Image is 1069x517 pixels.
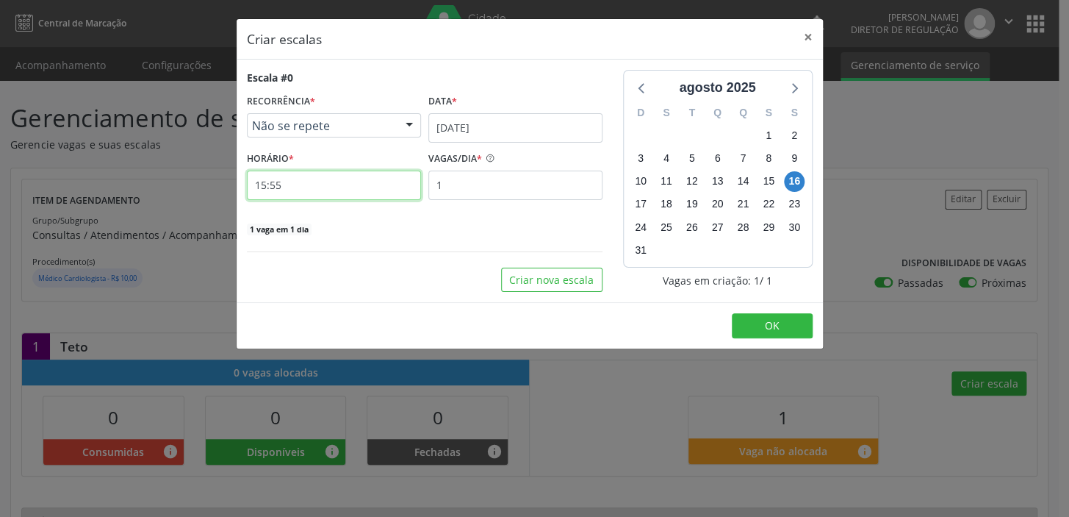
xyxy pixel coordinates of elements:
div: T [679,101,705,124]
span: quarta-feira, 27 de agosto de 2025 [707,217,727,238]
ion-icon: help circle outline [482,148,495,163]
span: segunda-feira, 18 de agosto de 2025 [656,194,677,215]
span: sexta-feira, 29 de agosto de 2025 [758,217,779,238]
span: sexta-feira, 8 de agosto de 2025 [758,149,779,169]
span: domingo, 17 de agosto de 2025 [630,194,651,215]
input: Selecione uma data [428,113,602,143]
label: Data [428,90,457,113]
span: terça-feira, 19 de agosto de 2025 [682,194,702,215]
span: terça-feira, 26 de agosto de 2025 [682,217,702,238]
div: Q [705,101,730,124]
span: sábado, 23 de agosto de 2025 [784,194,805,215]
span: sexta-feira, 1 de agosto de 2025 [758,125,779,146]
div: Q [730,101,756,124]
span: domingo, 10 de agosto de 2025 [630,171,651,192]
span: sábado, 30 de agosto de 2025 [784,217,805,238]
div: S [756,101,782,124]
span: quinta-feira, 14 de agosto de 2025 [733,171,753,192]
span: quarta-feira, 20 de agosto de 2025 [707,194,727,215]
label: VAGAS/DIA [428,148,482,171]
span: sexta-feira, 22 de agosto de 2025 [758,194,779,215]
span: terça-feira, 12 de agosto de 2025 [682,171,702,192]
span: quarta-feira, 13 de agosto de 2025 [707,171,727,192]
span: sábado, 16 de agosto de 2025 [784,171,805,192]
span: 1 vaga em 1 dia [247,224,312,235]
span: Não se repete [252,118,391,133]
span: sábado, 9 de agosto de 2025 [784,149,805,169]
span: quinta-feira, 21 de agosto de 2025 [733,194,753,215]
span: domingo, 24 de agosto de 2025 [630,217,651,238]
div: Escala #0 [247,70,293,85]
span: / 1 [760,273,772,288]
span: quinta-feira, 28 de agosto de 2025 [733,217,753,238]
label: HORÁRIO [247,148,294,171]
div: Vagas em criação: 1 [623,273,813,288]
label: RECORRÊNCIA [247,90,315,113]
h5: Criar escalas [247,29,322,49]
span: segunda-feira, 25 de agosto de 2025 [656,217,677,238]
button: Close [793,19,823,55]
span: quarta-feira, 6 de agosto de 2025 [707,149,727,169]
span: segunda-feira, 4 de agosto de 2025 [656,149,677,169]
span: OK [765,318,780,332]
span: domingo, 31 de agosto de 2025 [630,240,651,260]
div: S [653,101,679,124]
button: Criar nova escala [501,268,602,293]
span: quinta-feira, 7 de agosto de 2025 [733,149,753,169]
span: domingo, 3 de agosto de 2025 [630,149,651,169]
div: agosto 2025 [673,78,761,98]
span: sexta-feira, 15 de agosto de 2025 [758,171,779,192]
input: 00:00 [247,171,421,200]
button: OK [732,313,813,338]
span: terça-feira, 5 de agosto de 2025 [682,149,702,169]
span: segunda-feira, 11 de agosto de 2025 [656,171,677,192]
div: S [782,101,807,124]
span: sábado, 2 de agosto de 2025 [784,125,805,146]
div: D [628,101,654,124]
